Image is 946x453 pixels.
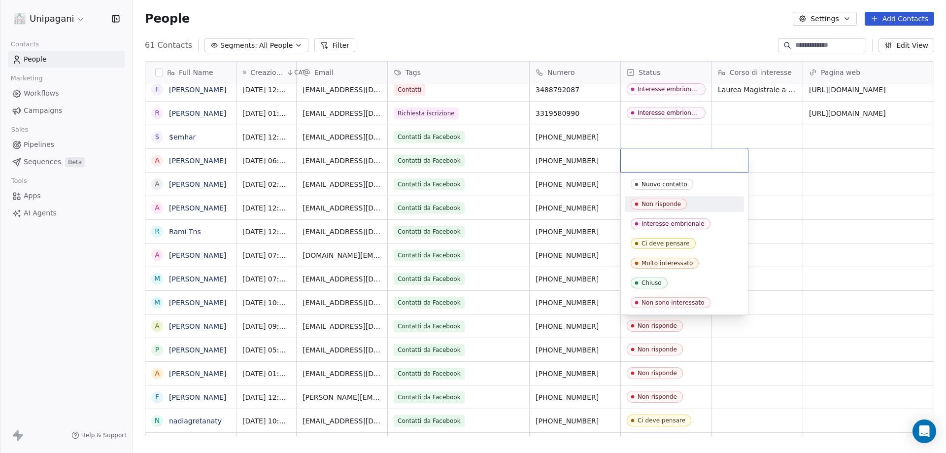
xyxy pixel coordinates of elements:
div: Non sono interessato [642,299,705,306]
div: Nuovo contatto [642,181,687,188]
div: Suggestions [625,176,744,311]
div: Non risponde [642,201,681,208]
div: Interesse embrionale [642,220,705,227]
div: Molto interessato [642,260,693,267]
div: Ci deve pensare [642,240,690,247]
div: Chiuso [642,279,662,286]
